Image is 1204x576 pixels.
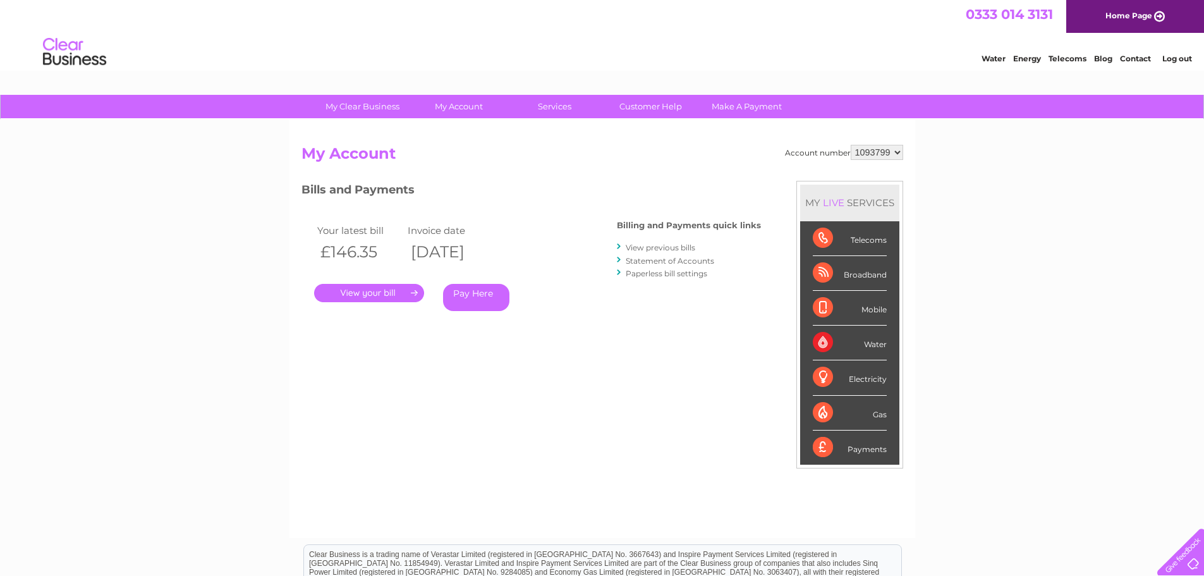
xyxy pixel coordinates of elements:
[404,222,496,239] td: Invoice date
[599,95,703,118] a: Customer Help
[617,221,761,230] h4: Billing and Payments quick links
[966,6,1053,22] a: 0333 014 3131
[813,431,887,465] div: Payments
[785,145,903,160] div: Account number
[301,181,761,203] h3: Bills and Payments
[813,256,887,291] div: Broadband
[404,239,496,265] th: [DATE]
[1013,54,1041,63] a: Energy
[1049,54,1086,63] a: Telecoms
[813,360,887,395] div: Electricity
[301,145,903,169] h2: My Account
[314,222,405,239] td: Your latest bill
[502,95,607,118] a: Services
[626,256,714,266] a: Statement of Accounts
[310,95,415,118] a: My Clear Business
[626,269,707,278] a: Paperless bill settings
[982,54,1006,63] a: Water
[813,291,887,326] div: Mobile
[695,95,799,118] a: Make A Payment
[813,326,887,360] div: Water
[443,284,509,311] a: Pay Here
[314,239,405,265] th: £146.35
[813,396,887,431] div: Gas
[406,95,511,118] a: My Account
[800,185,899,221] div: MY SERVICES
[1120,54,1151,63] a: Contact
[813,221,887,256] div: Telecoms
[820,197,847,209] div: LIVE
[314,284,424,302] a: .
[626,243,695,252] a: View previous bills
[304,7,901,61] div: Clear Business is a trading name of Verastar Limited (registered in [GEOGRAPHIC_DATA] No. 3667643...
[1094,54,1112,63] a: Blog
[1162,54,1192,63] a: Log out
[42,33,107,71] img: logo.png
